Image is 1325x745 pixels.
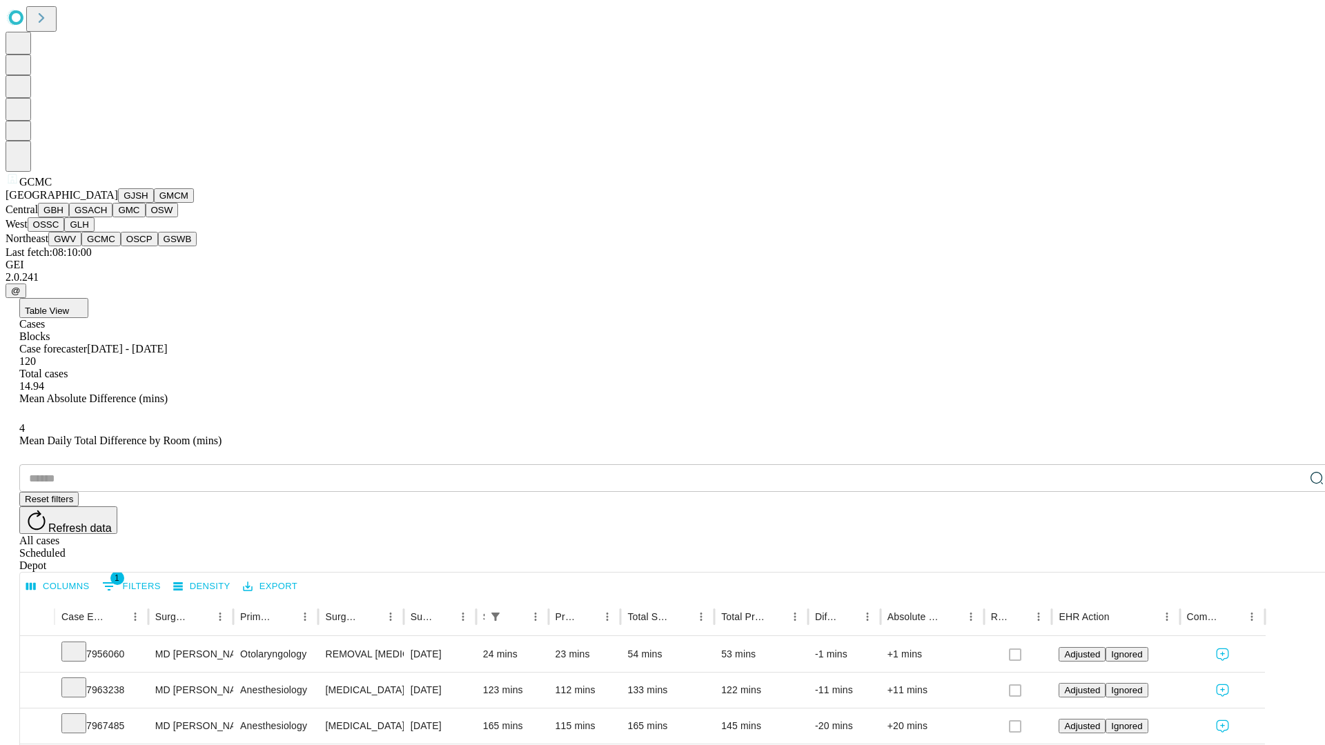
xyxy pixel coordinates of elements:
[6,259,1319,271] div: GEI
[483,673,542,708] div: 123 mins
[240,611,275,622] div: Primary Service
[126,607,145,626] button: Menu
[19,506,117,534] button: Refresh data
[1111,685,1142,695] span: Ignored
[146,203,179,217] button: OSW
[27,643,48,667] button: Expand
[19,380,44,392] span: 14.94
[23,576,93,597] button: Select columns
[325,637,396,672] div: REMOVAL [MEDICAL_DATA] WITH INSTRUMENTATION, UNILATERAL
[1111,607,1130,626] button: Sort
[25,306,69,316] span: Table View
[381,607,400,626] button: Menu
[19,368,68,379] span: Total cases
[1010,607,1029,626] button: Sort
[154,188,194,203] button: GMCM
[411,637,469,672] div: [DATE]
[6,203,38,215] span: Central
[721,708,801,744] div: 145 mins
[627,611,671,622] div: Total Scheduled Duration
[721,673,801,708] div: 122 mins
[38,203,69,217] button: GBH
[486,607,505,626] button: Show filters
[556,637,614,672] div: 23 mins
[19,393,168,404] span: Mean Absolute Difference (mins)
[325,708,396,744] div: [MEDICAL_DATA]
[239,576,301,597] button: Export
[691,607,711,626] button: Menu
[99,575,164,597] button: Show filters
[19,422,25,434] span: 4
[325,611,360,622] div: Surgery Name
[48,522,112,534] span: Refresh data
[87,343,167,355] span: [DATE] - [DATE]
[27,679,48,703] button: Expand
[158,232,197,246] button: GSWB
[1064,649,1100,659] span: Adjusted
[155,611,190,622] div: Surgeon Name
[1059,683,1106,697] button: Adjusted
[887,708,977,744] div: +20 mins
[61,611,105,622] div: Case Epic Id
[434,607,453,626] button: Sort
[672,607,691,626] button: Sort
[1059,611,1109,622] div: EHR Action
[942,607,961,626] button: Sort
[325,673,396,708] div: [MEDICAL_DATA]
[1064,685,1100,695] span: Adjusted
[19,298,88,318] button: Table View
[838,607,858,626] button: Sort
[1223,607,1242,626] button: Sort
[276,607,295,626] button: Sort
[155,673,226,708] div: MD [PERSON_NAME]
[61,637,141,672] div: 7956060
[1187,611,1221,622] div: Comments
[483,637,542,672] div: 24 mins
[578,607,598,626] button: Sort
[191,607,210,626] button: Sort
[556,673,614,708] div: 112 mins
[48,232,81,246] button: GWV
[61,708,141,744] div: 7967485
[155,708,226,744] div: MD [PERSON_NAME]
[19,435,222,446] span: Mean Daily Total Difference by Room (mins)
[106,607,126,626] button: Sort
[961,607,981,626] button: Menu
[1106,719,1148,733] button: Ignored
[1106,647,1148,662] button: Ignored
[210,607,230,626] button: Menu
[19,355,36,367] span: 120
[887,637,977,672] div: +1 mins
[887,673,977,708] div: +11 mins
[110,571,124,585] span: 1
[240,673,311,708] div: Anesthesiology
[766,607,785,626] button: Sort
[991,611,1009,622] div: Resolved in EHR
[1106,683,1148,697] button: Ignored
[240,637,311,672] div: Otolaryngology
[453,607,473,626] button: Menu
[25,494,73,504] span: Reset filters
[6,189,118,201] span: [GEOGRAPHIC_DATA]
[1029,607,1048,626] button: Menu
[627,673,707,708] div: 133 mins
[1064,721,1100,731] span: Adjusted
[483,708,542,744] div: 165 mins
[28,217,65,232] button: OSSC
[507,607,526,626] button: Sort
[598,607,617,626] button: Menu
[627,637,707,672] div: 54 mins
[1059,647,1106,662] button: Adjusted
[721,637,801,672] div: 53 mins
[815,708,874,744] div: -20 mins
[6,246,92,258] span: Last fetch: 08:10:00
[362,607,381,626] button: Sort
[6,284,26,298] button: @
[19,176,52,188] span: GCMC
[64,217,94,232] button: GLH
[61,673,141,708] div: 7963238
[112,203,145,217] button: GMC
[6,271,1319,284] div: 2.0.241
[19,343,87,355] span: Case forecaster
[27,715,48,739] button: Expand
